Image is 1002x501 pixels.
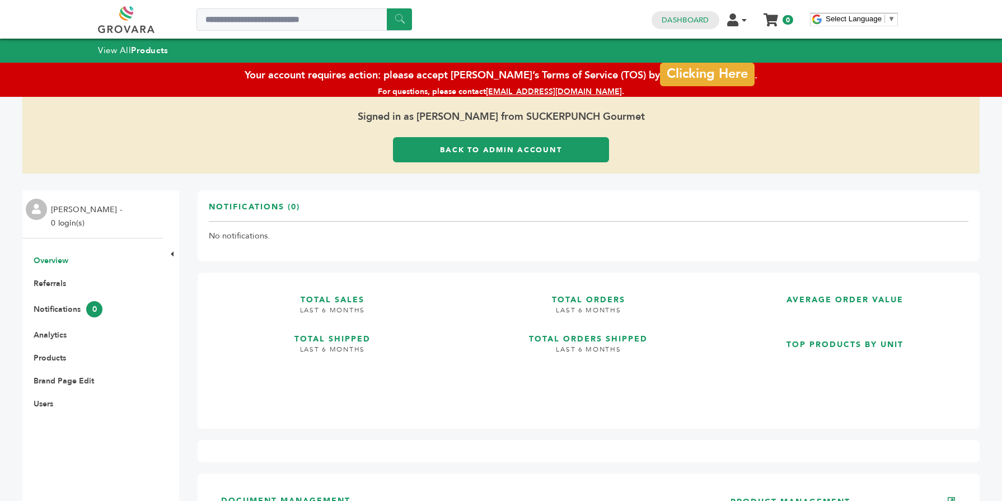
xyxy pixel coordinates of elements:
span: 0 [783,15,793,25]
a: Users [34,399,53,409]
a: Dashboard [662,15,709,25]
h3: TOTAL SHIPPED [209,323,456,345]
a: [EMAIL_ADDRESS][DOMAIN_NAME] [486,86,622,97]
img: profile.png [26,199,47,220]
a: Overview [34,255,68,266]
a: Select Language​ [826,15,895,23]
h3: AVERAGE ORDER VALUE [721,284,968,306]
h4: LAST 6 MONTHS [465,345,713,363]
a: Clicking Here [660,63,754,86]
a: TOP PRODUCTS BY UNIT [721,329,968,409]
a: Notifications0 [34,304,102,315]
h3: TOTAL SALES [209,284,456,306]
h3: TOTAL ORDERS SHIPPED [465,323,713,345]
h3: TOP PRODUCTS BY UNIT [721,329,968,350]
a: My Cart [765,10,778,22]
a: Products [34,353,66,363]
span: Signed in as [PERSON_NAME] from SUCKERPUNCH Gourmet [22,97,980,137]
a: Brand Page Edit [34,376,94,386]
a: TOTAL SALES LAST 6 MONTHS TOTAL SHIPPED LAST 6 MONTHS [209,284,456,409]
span: Select Language [826,15,882,23]
h4: LAST 6 MONTHS [465,306,713,324]
td: No notifications. [209,222,968,251]
strong: Products [131,45,168,56]
a: AVERAGE ORDER VALUE [721,284,968,320]
h4: LAST 6 MONTHS [209,306,456,324]
a: Back to Admin Account [393,137,609,162]
li: [PERSON_NAME] - 0 login(s) [51,203,125,230]
a: TOTAL ORDERS LAST 6 MONTHS TOTAL ORDERS SHIPPED LAST 6 MONTHS [465,284,713,409]
h3: Notifications (0) [209,202,300,221]
span: ▼ [888,15,895,23]
h4: LAST 6 MONTHS [209,345,456,363]
span: 0 [86,301,102,317]
a: Analytics [34,330,67,340]
a: Referrals [34,278,66,289]
h3: TOTAL ORDERS [465,284,713,306]
a: View AllProducts [98,45,168,56]
input: Search a product or brand... [196,8,412,31]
